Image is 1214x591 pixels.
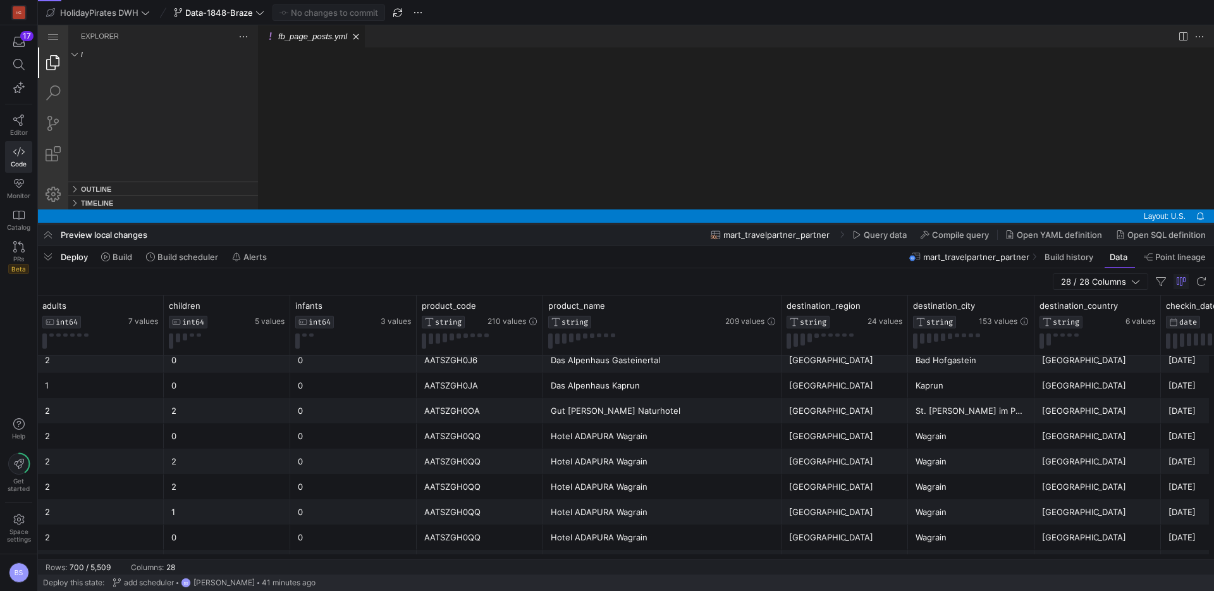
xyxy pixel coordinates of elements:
[157,252,218,262] span: Build scheduler
[1000,224,1108,246] button: Open YAML definition
[5,204,32,236] a: Catalog
[916,525,1027,550] div: Wagrain
[424,348,536,373] div: AATSZGH0J6
[45,449,156,474] div: 2
[45,500,156,525] div: 2
[46,563,67,572] div: Rows:
[5,559,32,586] button: BS
[1053,318,1079,327] span: STRING
[1138,246,1211,268] button: Point lineage
[1179,318,1197,327] span: DATE
[923,252,1029,262] span: mart_travelpartner_partner
[128,317,158,326] span: 7 values
[1155,184,1170,198] a: Notifications
[312,5,324,18] a: Close (⌘W)
[1110,252,1127,262] span: Data
[1042,399,1153,423] div: [GEOGRAPHIC_DATA]
[45,424,156,449] div: 2
[913,301,975,311] span: destination_city
[551,551,774,575] div: Hotel ADAPURA Wagrain
[45,551,156,575] div: 2
[226,246,273,268] button: Alerts
[45,348,156,373] div: 2
[789,399,900,423] div: [GEOGRAPHIC_DATA]
[1125,317,1155,326] span: 6 values
[1138,4,1152,18] li: Split Editor Right (⌘\) [⌥] Split Editor Down
[1045,252,1093,262] span: Build history
[7,528,31,543] span: Space settings
[43,4,153,21] button: HolidayPirates DWH
[199,4,212,18] a: Views and More Actions...
[7,223,30,231] span: Catalog
[9,563,29,583] div: BS
[979,317,1017,326] span: 153 values
[56,318,78,327] span: INT64
[171,449,283,474] div: 2
[1042,475,1153,499] div: [GEOGRAPHIC_DATA]
[926,318,953,327] span: STRING
[424,449,536,474] div: AATSZGH0QQ
[298,551,409,575] div: 0
[787,301,861,311] span: destination_region
[171,500,283,525] div: 1
[916,348,1027,373] div: Bad Hofgastein
[11,160,27,168] span: Code
[43,157,73,171] h3: Outline
[424,399,536,423] div: AATSZGH0OA
[30,170,220,184] div: Timeline Section
[8,477,30,492] span: Get started
[181,578,191,588] div: BS
[1042,373,1153,398] div: [GEOGRAPHIC_DATA]
[723,230,830,240] span: mart_travelpartner_partner
[8,264,29,274] span: Beta
[124,578,174,587] span: add scheduler
[298,525,409,550] div: 0
[789,348,900,373] div: [GEOGRAPHIC_DATA]
[171,4,267,21] button: Data-1848-Braze
[424,500,536,525] div: AATSZGH0QQ
[10,128,28,136] span: Editor
[1127,230,1206,240] span: Open SQL definition
[5,413,32,445] button: Help
[45,475,156,499] div: 2
[551,373,774,398] div: Das Alpenhaus Kaprun
[109,575,319,591] button: add schedulerBS[PERSON_NAME]41 minutes ago
[1042,348,1153,373] div: [GEOGRAPHIC_DATA]
[1042,525,1153,550] div: [GEOGRAPHIC_DATA]
[295,301,322,311] span: infants
[847,224,912,246] button: Query data
[1104,246,1136,268] button: Data
[20,31,34,41] div: 17
[1042,551,1153,575] div: [GEOGRAPHIC_DATA]
[30,22,220,36] div: Folders Section
[1110,224,1211,246] button: Open SQL definition
[551,500,774,525] div: Hotel ADAPURA Wagrain
[255,317,285,326] span: 5 values
[60,8,138,18] span: HolidayPirates DWH
[932,230,989,240] span: Compile query
[551,525,774,550] div: Hotel ADAPURA Wagrain
[916,500,1027,525] div: Wagrain
[171,525,283,550] div: 0
[551,449,774,474] div: Hotel ADAPURA Wagrain
[298,348,409,373] div: 0
[169,301,200,311] span: children
[1155,252,1206,262] span: Point lineage
[1153,184,1172,198] div: Notifications
[262,578,316,587] span: 41 minutes ago
[43,171,75,185] h3: Timeline
[548,301,605,311] span: product_name
[240,6,309,16] a: fb_page_posts.yml
[13,255,24,263] span: PRs
[868,317,902,326] span: 24 values
[789,551,900,575] div: [GEOGRAPHIC_DATA]
[5,30,32,53] button: 17
[789,449,900,474] div: [GEOGRAPHIC_DATA]
[298,500,409,525] div: 0
[43,22,54,36] h3: Explorer Section: /
[916,373,1027,398] div: Kaprun
[45,373,156,398] div: 1
[5,448,32,497] button: Getstarted
[1155,4,1168,18] a: More Actions...
[30,156,220,170] div: Outline Section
